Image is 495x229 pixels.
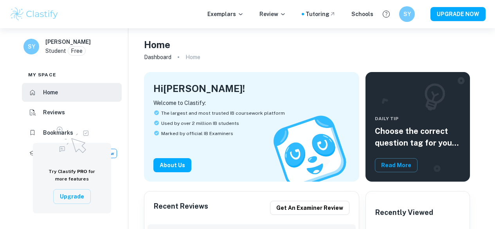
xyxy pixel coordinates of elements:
[71,47,83,55] p: Free
[430,7,486,21] button: UPGRADE NOW
[161,130,233,137] span: Marked by official IB Examiners
[45,38,91,46] h6: [PERSON_NAME]
[144,38,170,52] h4: Home
[43,88,58,97] h6: Home
[153,158,191,172] button: About Us
[28,71,56,78] span: My space
[375,115,461,122] span: Daily Tip
[259,10,286,18] p: Review
[42,168,102,183] h6: Try Clastify for more features
[153,99,350,107] p: Welcome to Clastify:
[45,47,66,55] p: Student
[161,120,239,127] span: Used by over 2 million IB students
[22,123,122,142] a: Bookmarks
[161,110,285,117] span: The largest and most trusted IB coursework platform
[27,42,36,51] h6: SY
[144,52,171,63] a: Dashboard
[154,201,208,215] h6: Recent Reviews
[403,10,412,18] h6: SY
[77,169,87,174] span: PRO
[43,128,73,137] h6: Bookmarks
[9,6,59,22] img: Clastify logo
[375,125,461,149] h5: Choose the correct question tag for your coursework
[53,189,91,204] button: Upgrade
[185,53,200,61] p: Home
[270,201,349,215] button: Get an examiner review
[22,103,122,122] a: Reviews
[52,122,92,155] img: Upgrade to Pro
[375,207,433,218] h6: Recently Viewed
[43,108,65,117] h6: Reviews
[306,10,336,18] a: Tutoring
[375,158,418,172] button: Read More
[380,7,393,21] button: Help and Feedback
[22,83,122,102] a: Home
[207,10,244,18] p: Exemplars
[153,81,245,96] h4: Hi [PERSON_NAME] !
[351,10,373,18] a: Schools
[399,6,415,22] button: SY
